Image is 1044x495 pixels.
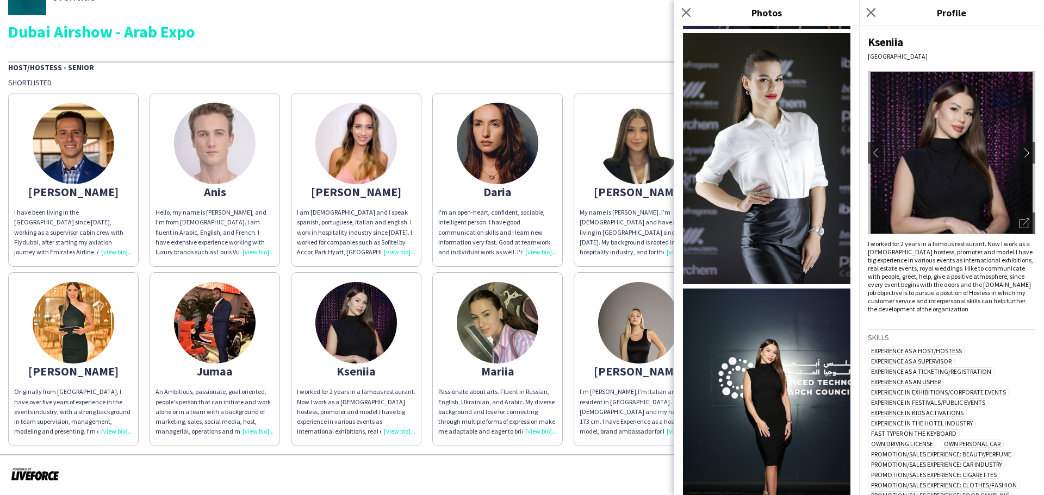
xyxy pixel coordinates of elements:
div: Daria [438,187,557,197]
span: Experience as a Supervisor [868,357,955,365]
span: Promotion/Sales Experience: Beauty/Perfume [868,450,1015,458]
div: [PERSON_NAME] [580,366,698,376]
img: Crew photo 811931 [683,33,850,284]
div: Originally from [GEOGRAPHIC_DATA], I have over five years of experience in the events industry, w... [14,387,133,436]
span: Experience as an Usher [868,378,944,386]
div: [PERSON_NAME] [14,187,133,197]
div: [PERSON_NAME] [14,366,133,376]
div: My name is [PERSON_NAME]. I’m [DEMOGRAPHIC_DATA] and have been living in [GEOGRAPHIC_DATA] since ... [580,208,698,257]
div: I have been living in the [GEOGRAPHIC_DATA] since [DATE], working as a supervisor cabin crew with... [14,208,133,257]
span: Promotion/Sales Experience: Clothes/Fashion [868,481,1020,489]
div: Dubai Airshow - Arab Expo [8,23,1036,40]
span: Experience in Festivals/Public Events [868,398,989,406]
span: Experience in Kids Activations [868,409,967,417]
span: Promotion/Sales Experience: Cigarettes [868,471,1000,479]
img: thumb-63ff74acda6c5.jpeg [174,103,256,184]
img: thumb-68dbd5862b2b6.jpeg [598,103,680,184]
img: Crew avatar or photo [868,71,1035,234]
h3: Photos [674,5,859,20]
span: Experience as a Ticketing/Registration [868,367,995,375]
img: thumb-644d58d29460c.jpeg [315,103,397,184]
div: Anis [156,187,274,197]
div: I am [DEMOGRAPHIC_DATA] and I speak spanish, portuguese, italian and english. I work in hospitali... [297,208,415,257]
div: Shortlisted [8,78,1036,87]
span: Promotion/Sales Experience: Car Industry [868,460,1005,468]
div: I worked for 2 years in a famous restaurant. Now I work as a [DEMOGRAPHIC_DATA] hostess, promoter... [868,240,1035,313]
div: [GEOGRAPHIC_DATA] [868,52,1035,60]
div: I'm an open-heart, confident, sociable, intelligent person. I have good communication skills and ... [438,208,557,257]
img: thumb-a3aa1708-8b7e-4678-bafe-798ea0816525.jpg [457,103,538,184]
span: Fast Typer on the Keyboard [868,429,960,437]
div: Kseniia [297,366,415,376]
span: Experience in The Hotel Industry [868,419,976,427]
img: thumb-634e563b51247.jpeg [33,103,114,184]
div: [PERSON_NAME] [580,187,698,197]
div: Passionate about arts. Fluent in Russian, English, Ukrainian, and Arabic. My diverse background a... [438,387,557,436]
div: Mariia [438,366,557,376]
span: Experience in Exhibitions/Corporate Events [868,388,1009,396]
img: thumb-671f536a5562f.jpeg [315,282,397,364]
h3: Profile [859,5,1044,20]
img: thumb-6662b25e8f89d.jpeg [33,282,114,364]
span: Experience as a Host/Hostess [868,347,965,355]
div: Host/Hostess - Senior [8,61,1036,72]
img: thumb-e1168214-0d1b-466e-aa0b-88eb73a91e3f.jpg [457,282,538,364]
img: thumb-04c8ab8f-001e-40d4-a24f-11082c3576b6.jpg [174,282,256,364]
div: Jumaa [156,366,274,376]
img: Powered by Liveforce [11,466,59,481]
img: thumb-66a2416724e80.jpeg [598,282,680,364]
div: Hello, my name is [PERSON_NAME], and I'm from [DEMOGRAPHIC_DATA]. I am fluent in Arabic, English,... [156,208,274,257]
div: An Ambitious, passionate, goal oriented, people's person that can initiate and work alone or in a... [156,387,274,436]
div: [PERSON_NAME] [297,187,415,197]
div: I’m [PERSON_NAME],I’m Italian and I’m resident in [GEOGRAPHIC_DATA] . I’m [DEMOGRAPHIC_DATA] and ... [580,387,698,436]
h3: Skills [868,333,1035,342]
div: I worked for 2 years in a famous restaurant. Now I work as a [DEMOGRAPHIC_DATA] hostess, promoter... [297,387,415,436]
span: Own Personal Car [941,440,1004,448]
div: Open photos pop-in [1014,212,1035,234]
div: Kseniia [868,35,1035,49]
span: Own Driving License [868,440,936,448]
